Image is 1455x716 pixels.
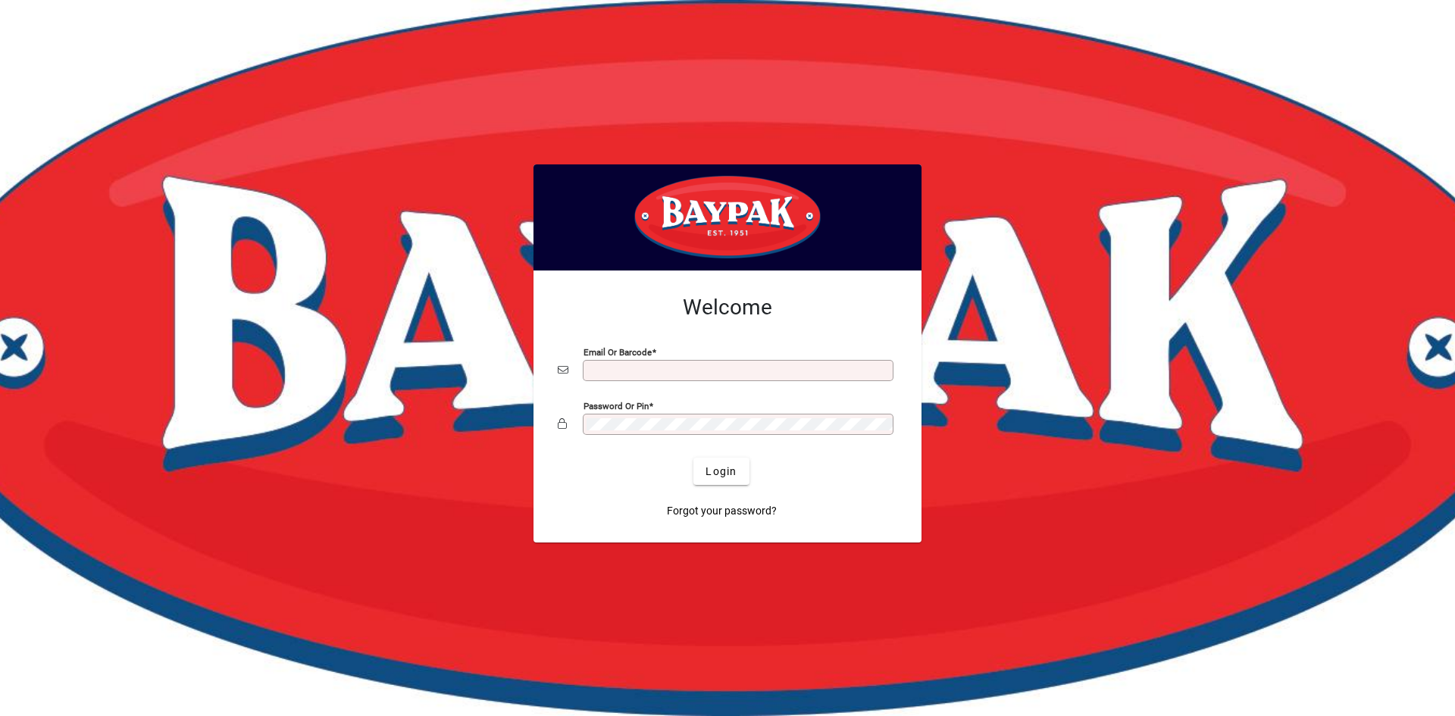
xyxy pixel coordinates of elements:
[584,401,649,411] mat-label: Password or Pin
[667,503,777,519] span: Forgot your password?
[693,458,749,485] button: Login
[706,464,737,480] span: Login
[584,347,652,358] mat-label: Email or Barcode
[558,295,897,320] h2: Welcome
[661,497,783,524] a: Forgot your password?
